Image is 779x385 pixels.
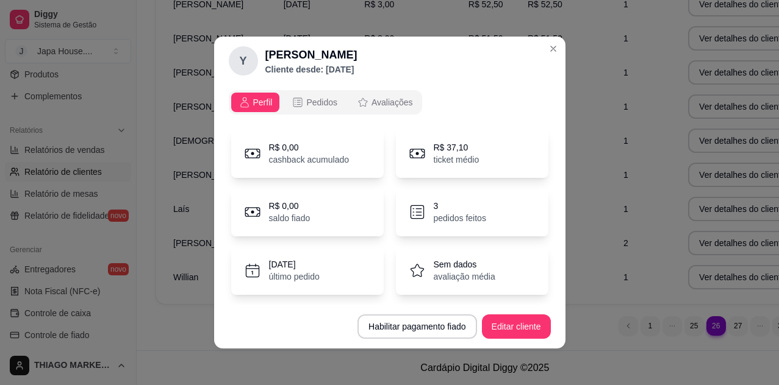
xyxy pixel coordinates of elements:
[229,46,258,76] div: Y
[434,212,486,224] p: pedidos feitos
[482,314,551,339] button: Editar cliente
[357,314,477,339] button: Habilitar pagamento fiado
[269,212,311,224] p: saldo fiado
[269,258,320,270] p: [DATE]
[265,63,357,76] p: Cliente desde: [DATE]
[269,154,350,166] p: cashback acumulado
[269,141,350,154] p: R$ 0,00
[434,200,486,212] p: 3
[434,270,495,283] p: avaliação média
[372,96,412,108] span: Avaliações
[544,39,563,58] button: Close
[434,141,479,154] p: R$ 37,10
[265,46,357,63] h2: [PERSON_NAME]
[269,270,320,283] p: último pedido
[434,154,479,166] p: ticket médio
[434,258,495,270] p: Sem dados
[229,90,423,115] div: opções
[306,96,337,108] span: Pedidos
[269,200,311,212] p: R$ 0,00
[229,90,551,115] div: opções
[253,96,273,108] span: Perfil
